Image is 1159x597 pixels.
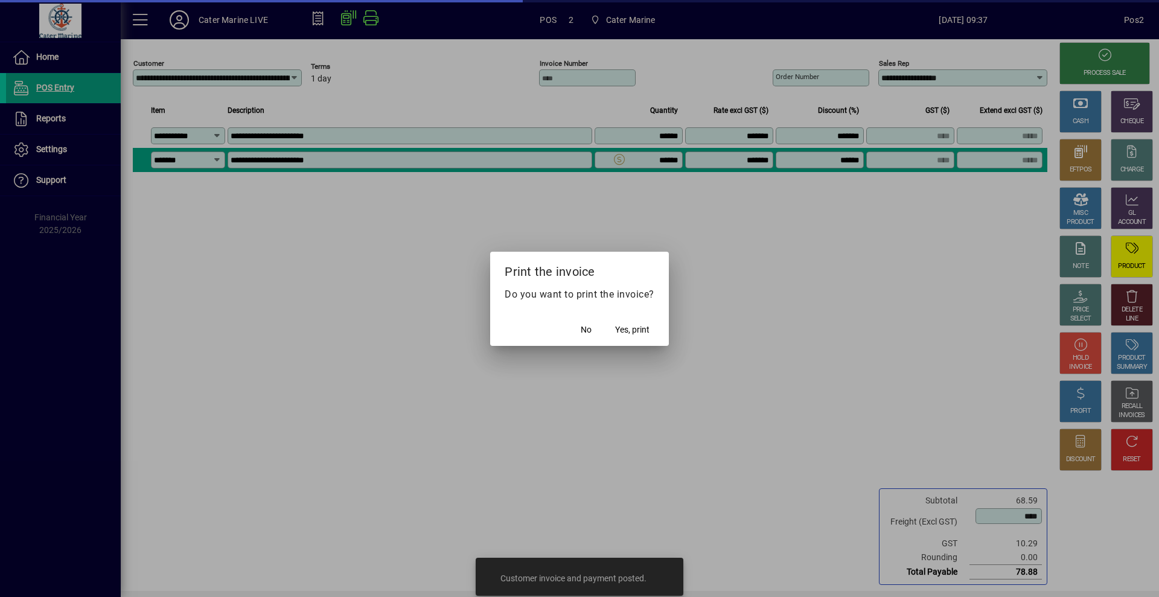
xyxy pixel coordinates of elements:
[581,324,592,336] span: No
[567,319,605,341] button: No
[490,252,669,287] h2: Print the invoice
[615,324,650,336] span: Yes, print
[505,287,654,302] p: Do you want to print the invoice?
[610,319,654,341] button: Yes, print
